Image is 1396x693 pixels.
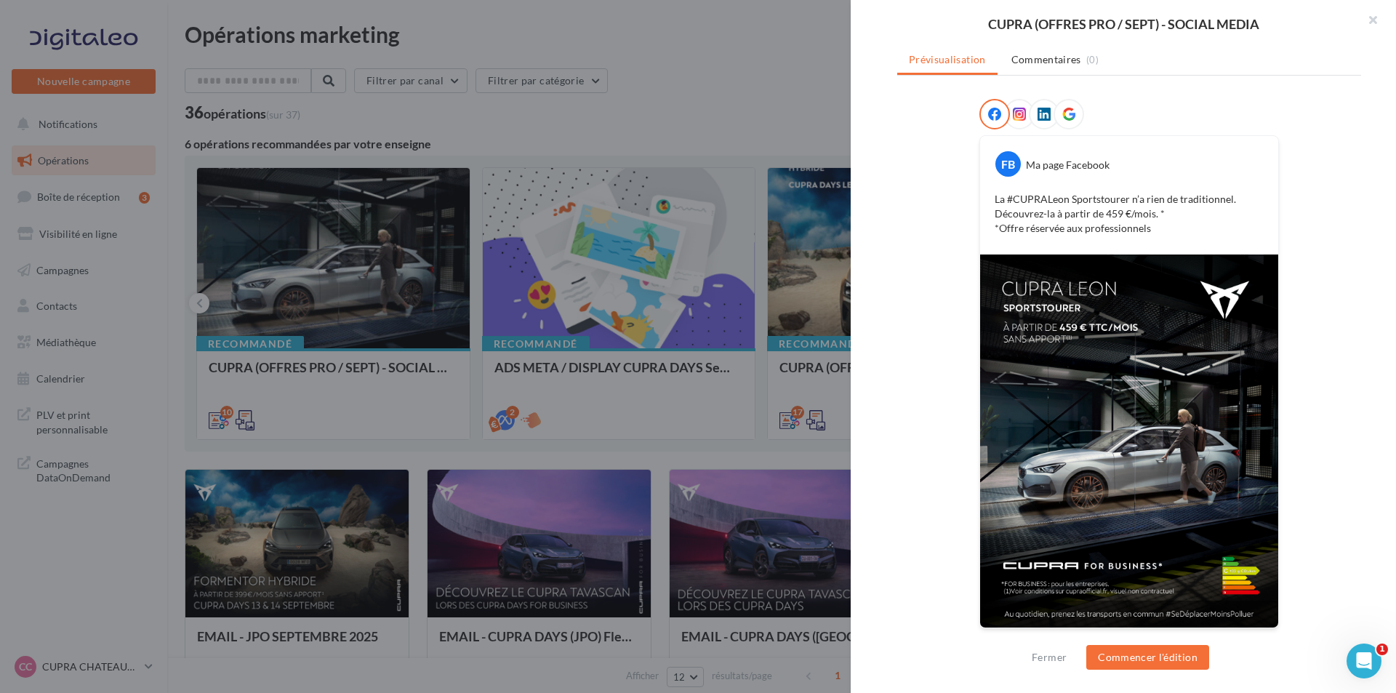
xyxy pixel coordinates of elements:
[1026,649,1072,666] button: Fermer
[874,17,1373,31] div: CUPRA (OFFRES PRO / SEPT) - SOCIAL MEDIA
[1011,52,1081,67] span: Commentaires
[995,151,1021,177] div: FB
[1347,644,1381,678] iframe: Intercom live chat
[1086,645,1209,670] button: Commencer l'édition
[1026,158,1110,172] div: Ma page Facebook
[995,192,1264,236] p: La #CUPRALeon Sportstourer n’a rien de traditionnel. Découvrez-la à partir de 459 €/mois. * *Offr...
[1376,644,1388,655] span: 1
[979,628,1279,647] div: La prévisualisation est non-contractuelle
[1086,54,1099,65] span: (0)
